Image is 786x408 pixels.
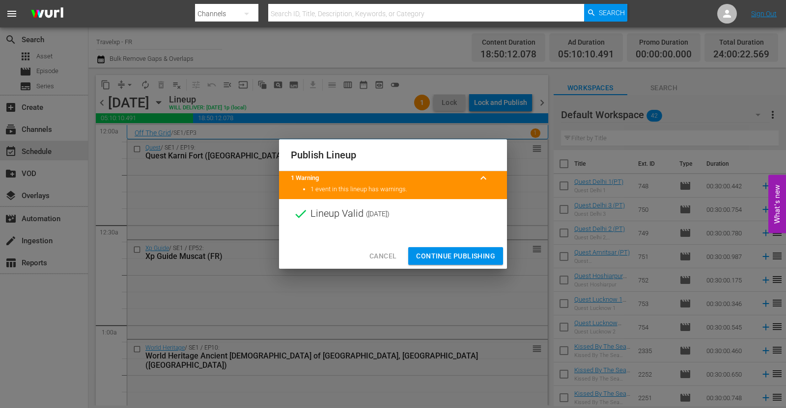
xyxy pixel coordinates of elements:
div: Lineup Valid [279,199,507,229]
span: Cancel [369,250,396,262]
button: Continue Publishing [408,247,503,265]
h2: Publish Lineup [291,147,495,163]
li: 1 event in this lineup has warnings. [310,185,495,194]
span: Search [599,4,625,22]
button: keyboard_arrow_up [472,166,495,190]
span: ( [DATE] ) [366,206,390,221]
button: Cancel [362,247,404,265]
span: Continue Publishing [416,250,495,262]
button: Open Feedback Widget [768,175,786,233]
span: menu [6,8,18,20]
title: 1 Warning [291,174,472,183]
a: Sign Out [751,10,777,18]
img: ans4CAIJ8jUAAAAAAAAAAAAAAAAAAAAAAAAgQb4GAAAAAAAAAAAAAAAAAAAAAAAAJMjXAAAAAAAAAAAAAAAAAAAAAAAAgAT5G... [24,2,71,25]
span: keyboard_arrow_up [477,172,489,184]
